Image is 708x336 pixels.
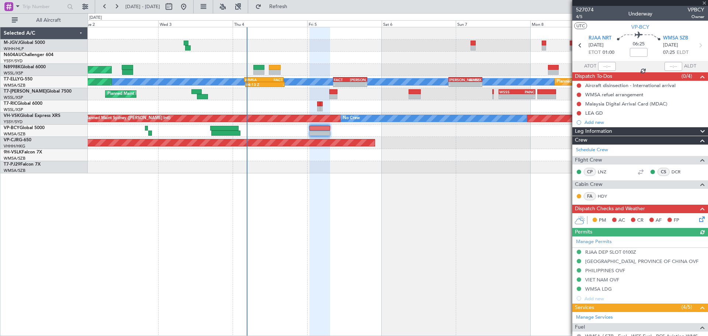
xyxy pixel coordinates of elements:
span: Cabin Crew [575,180,603,189]
span: ALDT [684,63,696,70]
span: VP-CJR [4,138,19,142]
span: M-JGVJ [4,41,20,45]
a: WIHH/HLP [4,46,24,52]
div: - [449,82,465,87]
div: Planned Maint Dubai (Al Maktoum Intl) [107,89,180,100]
a: Schedule Crew [576,146,608,154]
span: 06:25 [633,41,645,48]
a: N8998KGlobal 6000 [4,65,46,69]
div: CS [657,168,670,176]
span: Owner [688,14,704,20]
span: [DATE] [663,42,678,49]
span: VP-BCY [631,23,649,31]
a: LNZ [598,169,614,175]
div: 04:13 Z [246,82,265,87]
a: 9H-VSLKFalcon 7X [4,150,42,155]
span: T7-RIC [4,101,17,106]
div: Thu 4 [233,20,307,27]
span: Services [575,304,594,312]
span: (4/5) [681,303,692,311]
span: Crew [575,136,587,145]
a: HDY [598,193,614,200]
span: AF [656,217,662,224]
span: RJAA NRT [589,35,611,42]
a: YSSY/SYD [4,119,22,125]
span: T7-PJ29 [4,162,20,167]
a: T7-RICGlobal 6000 [4,101,42,106]
span: [DATE] [589,42,604,49]
a: WMSA/SZB [4,168,25,173]
span: PM [599,217,606,224]
div: Mon 8 [530,20,605,27]
div: Sat 6 [382,20,456,27]
a: YSSY/SYD [4,58,22,64]
span: 4/5 [576,14,594,20]
span: VP-BCY [4,126,20,130]
div: [PERSON_NAME] [350,77,366,82]
span: 07:25 [663,49,675,56]
span: Refresh [263,4,294,9]
a: VP-BCYGlobal 5000 [4,126,45,130]
a: T7-ELLYG-550 [4,77,32,82]
a: N604AUChallenger 604 [4,53,53,57]
span: CR [637,217,643,224]
div: Aircraft disinsection - International arrival [585,82,676,89]
div: - [265,82,284,87]
div: Unplanned Maint Sydney ([PERSON_NAME] Intl) [80,113,170,124]
span: N8998K [4,65,21,69]
a: VHHH/HKG [4,143,25,149]
span: WMSA SZB [663,35,688,42]
div: - [334,82,350,87]
button: All Aircraft [8,14,80,26]
div: LEA GD [585,110,603,116]
span: T7-[PERSON_NAME] [4,89,46,94]
div: PANC [517,90,535,94]
div: - [517,94,535,99]
a: WMSA/SZB [4,83,25,88]
div: [DATE] [89,15,102,21]
a: WMSA/SZB [4,156,25,161]
div: Sun 7 [456,20,530,27]
span: 9H-VSLK [4,150,22,155]
span: AC [618,217,625,224]
span: ATOT [584,63,596,70]
span: VPBCY [688,6,704,14]
a: WMSA/SZB [4,131,25,137]
a: M-JGVJGlobal 5000 [4,41,45,45]
a: T7-[PERSON_NAME]Global 7500 [4,89,72,94]
div: - [350,82,366,87]
div: WMSA [245,77,264,82]
span: N604AU [4,53,22,57]
div: [PERSON_NAME] [449,77,465,82]
div: Fri 5 [307,20,382,27]
button: UTC [574,22,587,29]
a: VH-VSKGlobal Express XRS [4,114,60,118]
div: WMSA refuel arrangement [585,91,643,98]
span: Fuel [575,323,585,332]
a: VP-CJRG-650 [4,138,31,142]
span: Dispatch Checks and Weather [575,205,645,213]
span: ETOT [589,49,601,56]
div: Add new [584,119,704,125]
div: FACT [264,77,282,82]
div: - [499,94,517,99]
span: 01:00 [603,49,614,56]
a: WSSL/XSP [4,95,23,100]
div: Wed 3 [158,20,233,27]
span: 527074 [576,6,594,14]
a: WSSL/XSP [4,70,23,76]
div: Malaysia Digital Arrival Card (MDAC) [585,101,667,107]
a: WSSL/XSP [4,107,23,112]
a: Manage Services [576,314,613,321]
input: Trip Number [22,1,65,12]
div: Tue 2 [84,20,158,27]
div: FACT [334,77,350,82]
div: FA [584,192,596,200]
span: All Aircraft [19,18,78,23]
span: VH-VSK [4,114,20,118]
button: Refresh [252,1,296,13]
span: T7-ELLY [4,77,20,82]
div: No Crew [343,113,360,124]
div: CP [584,168,596,176]
span: ELDT [677,49,688,56]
